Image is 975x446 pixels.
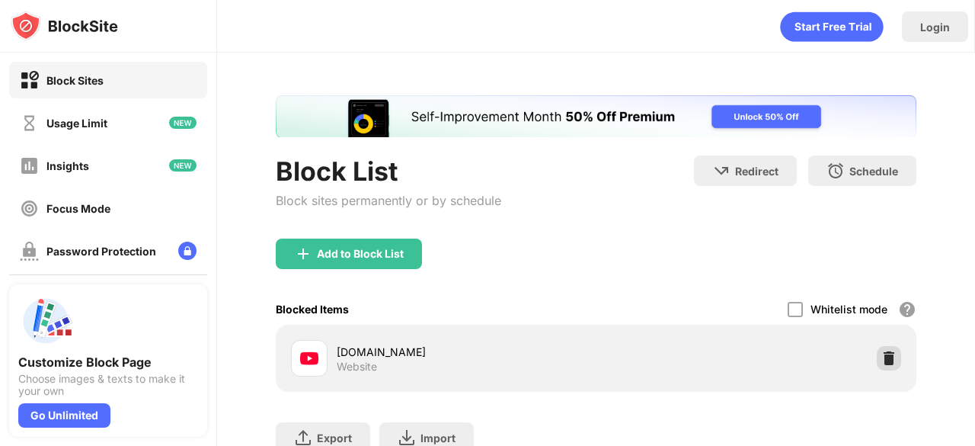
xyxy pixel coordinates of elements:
[18,294,73,348] img: push-custom-page.svg
[46,74,104,87] div: Block Sites
[20,114,39,133] img: time-usage-off.svg
[337,360,377,374] div: Website
[169,159,197,172] img: new-icon.svg
[20,71,39,90] img: block-on.svg
[20,156,39,175] img: insights-off.svg
[178,242,197,260] img: lock-menu.svg
[300,349,318,367] img: favicons
[169,117,197,129] img: new-icon.svg
[780,11,884,42] div: animation
[46,202,110,215] div: Focus Mode
[11,11,118,41] img: logo-blocksite.svg
[810,303,887,316] div: Whitelist mode
[18,373,198,397] div: Choose images & texts to make it your own
[276,95,916,137] iframe: Banner
[46,245,156,258] div: Password Protection
[20,242,39,261] img: password-protection-off.svg
[317,248,404,260] div: Add to Block List
[276,193,501,208] div: Block sites permanently or by schedule
[337,344,596,360] div: [DOMAIN_NAME]
[849,165,898,178] div: Schedule
[317,432,352,444] div: Export
[920,21,950,34] div: Login
[276,156,501,187] div: Block List
[46,159,89,172] div: Insights
[735,165,778,178] div: Redirect
[18,403,110,428] div: Go Unlimited
[18,355,198,370] div: Customize Block Page
[420,432,456,444] div: Import
[46,117,107,130] div: Usage Limit
[276,303,349,316] div: Blocked Items
[20,199,39,218] img: focus-off.svg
